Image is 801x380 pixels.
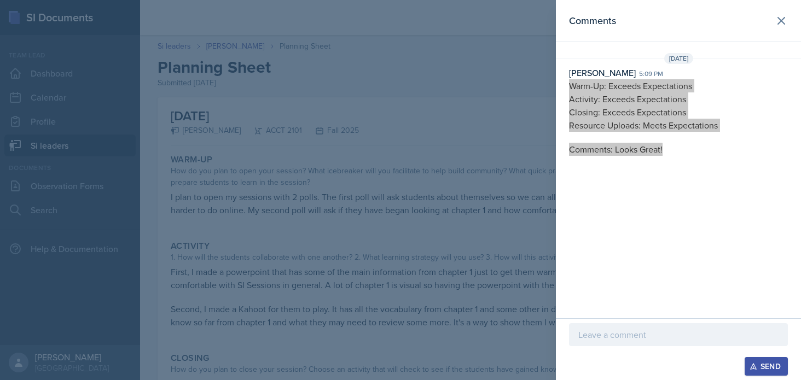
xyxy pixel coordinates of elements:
[569,119,788,132] p: Resource Uploads: Meets Expectations
[569,106,788,119] p: Closing: Exceeds Expectations
[569,92,788,106] p: Activity: Exceeds Expectations
[569,79,788,92] p: Warm-Up: Exceeds Expectations
[745,357,788,376] button: Send
[639,69,663,79] div: 5:09 pm
[569,13,616,28] h2: Comments
[569,143,788,156] p: Comments: Looks Great!
[569,66,636,79] div: [PERSON_NAME]
[752,362,781,371] div: Send
[664,53,693,64] span: [DATE]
